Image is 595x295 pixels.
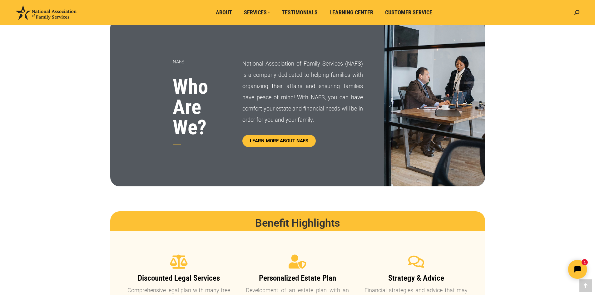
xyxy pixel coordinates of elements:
p: NAFS [173,56,227,67]
span: Personalized Estate Plan [259,273,336,283]
img: Family Trust Services [384,18,485,186]
span: Testimonials [282,9,318,16]
p: National Association of Family Services (NAFS) is a company dedicated to helping families with or... [242,58,363,125]
h3: Who Are We? [173,77,227,138]
iframe: Tidio Chat [485,255,592,284]
span: Discounted Legal Services [138,273,220,283]
a: LEARN MORE ABOUT NAFS [242,135,316,147]
h2: Benefit Highlights [123,218,473,228]
a: Learning Center [325,7,378,18]
span: Learning Center [330,9,373,16]
span: Services [244,9,270,16]
a: Customer Service [381,7,437,18]
span: About [216,9,232,16]
span: Customer Service [385,9,432,16]
a: About [211,7,236,18]
img: National Association of Family Services [16,5,77,20]
span: Strategy & Advice [388,273,444,283]
span: LEARN MORE ABOUT NAFS [250,139,308,143]
a: Testimonials [277,7,322,18]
